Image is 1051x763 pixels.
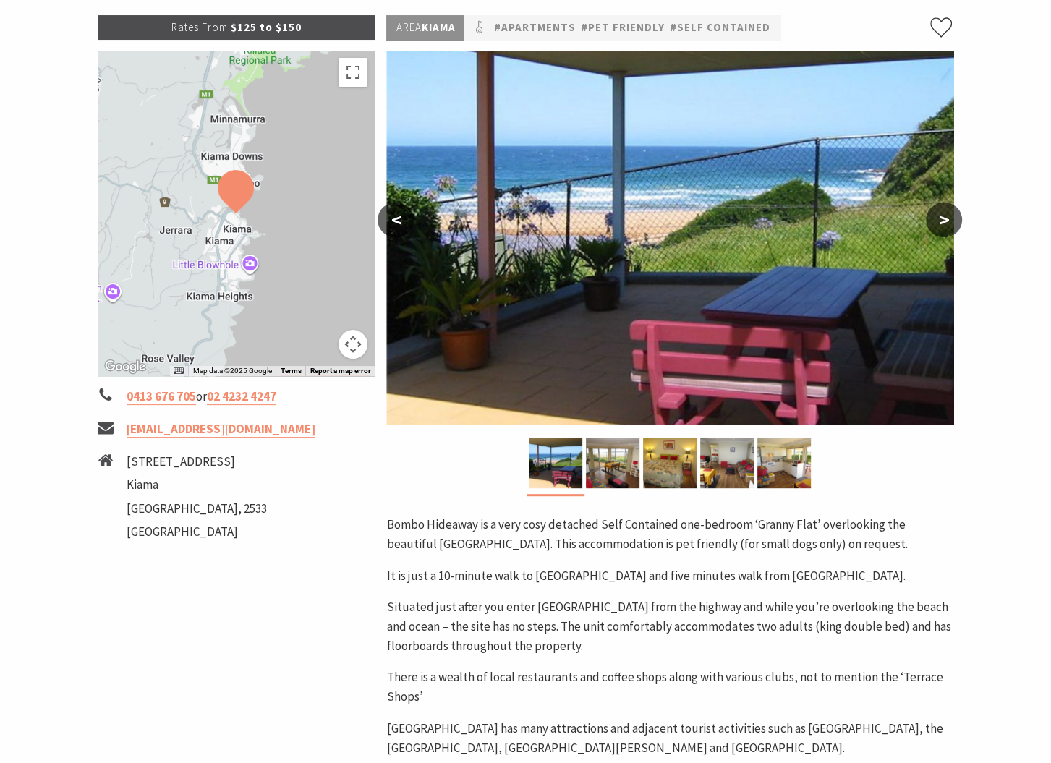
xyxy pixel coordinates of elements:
li: Kiama [127,475,267,495]
li: or [98,387,375,406]
li: [GEOGRAPHIC_DATA] [127,522,267,542]
span: Area [396,20,421,34]
p: Bombo Hideaway is a very cosy detached Self Contained one-bedroom ‘Granny Flat’ overlooking the b... [386,515,953,554]
button: > [926,203,962,237]
a: Report a map error [310,367,370,375]
p: Situated just after you enter [GEOGRAPHIC_DATA] from the highway and while you’re overlooking the... [386,597,953,657]
a: #Pet Friendly [580,19,664,37]
a: Click to see this area on Google Maps [101,357,149,376]
img: Bombo Hideaway [529,438,582,488]
a: #Self Contained [669,19,770,37]
p: It is just a 10-minute walk to [GEOGRAPHIC_DATA] and five minutes walk from [GEOGRAPHIC_DATA]. [386,566,953,586]
img: Bombo Hideaway [386,51,954,425]
img: Bombo Hideaway [700,438,754,488]
p: $125 to $150 [98,15,375,40]
li: [GEOGRAPHIC_DATA], 2533 [127,499,267,519]
a: [EMAIL_ADDRESS][DOMAIN_NAME] [127,421,315,438]
img: Bombo Hideaway [643,438,697,488]
a: Terms (opens in new tab) [280,367,301,375]
img: Google [101,357,149,376]
button: Toggle fullscreen view [339,58,367,87]
span: Map data ©2025 Google [192,367,271,375]
a: 02 4232 4247 [207,388,276,405]
p: There is a wealth of local restaurants and coffee shops along with various clubs, not to mention ... [386,668,953,707]
button: < [378,203,414,237]
p: [GEOGRAPHIC_DATA] has many attractions and adjacent tourist activities such as [GEOGRAPHIC_DATA],... [386,719,953,758]
a: #Apartments [493,19,575,37]
button: Map camera controls [339,330,367,359]
span: Rates From: [171,20,230,34]
p: Kiama [386,15,464,41]
li: [STREET_ADDRESS] [127,452,267,472]
button: Keyboard shortcuts [174,366,184,376]
img: Bombo Hideaway [757,438,811,488]
img: Bombo Hideaway [586,438,639,488]
a: 0413 676 705 [127,388,196,405]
